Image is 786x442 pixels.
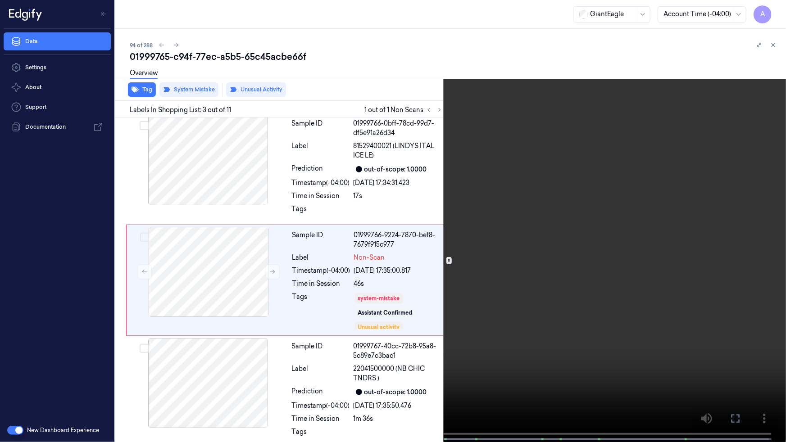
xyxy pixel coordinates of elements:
[292,364,350,383] div: Label
[292,266,350,275] div: Timestamp (-04:00)
[292,427,350,442] div: Tags
[292,387,350,397] div: Prediction
[354,253,385,262] span: Non-Scan
[159,82,218,97] button: System Mistake
[354,279,443,289] div: 46s
[358,309,413,317] div: Assistant Confirmed
[358,323,400,331] div: Unusual activity
[292,414,350,424] div: Time in Session
[292,178,350,188] div: Timestamp (-04:00)
[354,230,443,249] div: 01999766-9224-7870-bef8-7679f915c977
[292,230,350,249] div: Sample ID
[130,68,158,79] a: Overview
[354,414,443,424] div: 1m 36s
[4,98,111,116] a: Support
[128,82,156,97] button: Tag
[292,342,350,361] div: Sample ID
[364,388,427,397] div: out-of-scope: 1.0000
[292,253,350,262] div: Label
[354,266,443,275] div: [DATE] 17:35:00.817
[292,164,350,175] div: Prediction
[96,7,111,21] button: Toggle Navigation
[358,294,400,302] div: system-mistake
[140,344,149,353] button: Select row
[292,279,350,289] div: Time in Session
[292,292,350,330] div: Tags
[4,118,111,136] a: Documentation
[354,119,443,138] div: 01999766-0bff-78cd-99d7-df5e91a26d34
[354,364,443,383] span: 22041500000 (NB CHIC TNDRS )
[354,178,443,188] div: [DATE] 17:34:31.423
[292,191,350,201] div: Time in Session
[354,342,443,361] div: 01999767-40cc-72b8-95a8-5c89e7c3bac1
[130,50,779,63] div: 01999765-c94f-77ec-a5b5-65c45acbe66f
[130,105,231,115] span: Labels In Shopping List: 3 out of 11
[292,119,350,138] div: Sample ID
[4,32,111,50] a: Data
[292,204,350,219] div: Tags
[292,141,350,160] div: Label
[354,401,443,410] div: [DATE] 17:35:50.476
[4,59,111,77] a: Settings
[140,233,149,242] button: Select row
[130,41,153,49] span: 94 of 288
[354,141,443,160] span: 81529400021 (LINDYS ITAL ICE LE)
[754,5,772,23] button: A
[4,78,111,96] button: About
[364,165,427,174] div: out-of-scope: 1.0000
[292,401,350,410] div: Timestamp (-04:00)
[226,82,286,97] button: Unusual Activity
[354,191,443,201] div: 17s
[364,104,445,115] span: 1 out of 1 Non Scans
[140,121,149,130] button: Select row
